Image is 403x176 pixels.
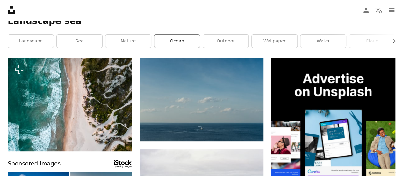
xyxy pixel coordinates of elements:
a: cloud [349,35,395,48]
a: an aerial view of a sandy beach next to the ocean [8,102,132,108]
a: Home — Unsplash [8,6,15,14]
a: ocean [154,35,200,48]
a: landscape [8,35,54,48]
button: scroll list to the right [388,35,395,48]
a: water [300,35,346,48]
img: an aerial view of a sandy beach next to the ocean [8,58,132,151]
a: nature [105,35,151,48]
img: white boat on sea under blue sky during daytime [140,58,264,141]
h1: Landscape sea [8,15,395,27]
a: outdoor [203,35,248,48]
a: white boat on sea under blue sky during daytime [140,97,264,103]
button: Language [372,4,385,17]
span: Sponsored images [8,159,61,168]
a: Log in / Sign up [360,4,372,17]
a: sea [57,35,102,48]
a: wallpaper [252,35,297,48]
button: Menu [385,4,398,17]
